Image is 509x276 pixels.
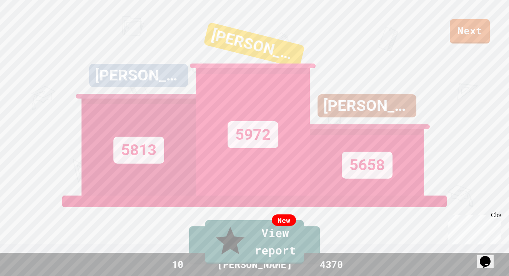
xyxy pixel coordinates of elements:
a: Next [450,19,490,43]
a: View report [205,220,304,264]
iframe: chat widget [445,212,501,244]
div: New [272,214,296,226]
iframe: chat widget [477,245,501,268]
div: 5813 [113,137,164,164]
div: Chat with us now!Close [3,3,53,49]
div: [PERSON_NAME] [318,94,416,117]
div: 5658 [342,152,393,179]
div: [PERSON_NAME] [89,64,188,87]
div: 5972 [228,121,278,148]
div: [PERSON_NAME] [203,22,305,68]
